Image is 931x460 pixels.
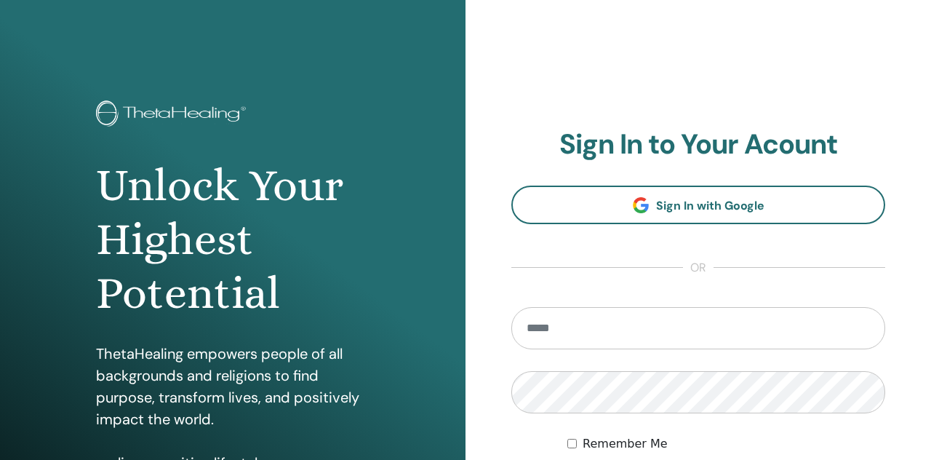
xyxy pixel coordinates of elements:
[656,198,764,213] span: Sign In with Google
[583,435,668,453] label: Remember Me
[96,159,370,321] h1: Unlock Your Highest Potential
[511,128,885,162] h2: Sign In to Your Acount
[567,435,885,453] div: Keep me authenticated indefinitely or until I manually logout
[683,259,714,277] span: or
[96,343,370,430] p: ThetaHealing empowers people of all backgrounds and religions to find purpose, transform lives, a...
[511,186,885,224] a: Sign In with Google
